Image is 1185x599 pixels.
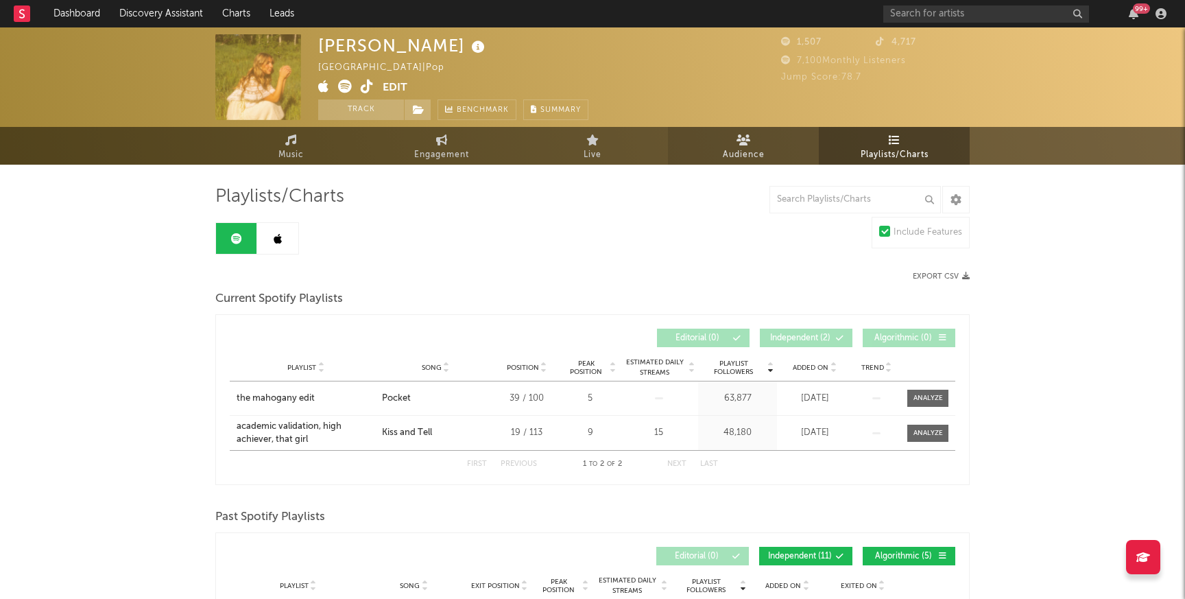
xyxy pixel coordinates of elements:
button: First [467,460,487,468]
span: Music [278,147,304,163]
div: 9 [564,426,616,440]
button: Summary [523,99,588,120]
div: 1 2 2 [564,456,640,473]
div: Kiss and Tell [382,426,432,440]
div: 15 [623,426,695,440]
div: the mahogany edit [237,392,315,406]
a: Audience [668,127,819,165]
span: Peak Position [564,360,608,376]
span: Playlist [287,364,316,372]
span: 4,717 [876,38,916,47]
a: Playlists/Charts [819,127,970,165]
div: [DATE] [780,392,849,406]
span: to [589,461,597,467]
span: Editorial ( 0 ) [666,334,729,342]
button: Track [318,99,404,120]
span: Exit Position [471,582,520,590]
button: Editorial(0) [657,329,750,347]
span: Independent ( 2 ) [769,334,832,342]
span: of [607,461,615,467]
button: Editorial(0) [656,547,749,565]
span: Algorithmic ( 0 ) [872,334,935,342]
span: Estimated Daily Streams [595,576,659,596]
span: 7,100 Monthly Listeners [781,56,906,65]
div: Pocket [382,392,411,406]
span: 1,507 [781,38,822,47]
div: [PERSON_NAME] [318,34,488,57]
span: Estimated Daily Streams [623,357,686,378]
a: the mahogany edit [237,392,375,406]
a: Live [517,127,668,165]
button: Next [667,460,686,468]
input: Search for artists [883,5,1089,23]
div: [DATE] [780,426,849,440]
div: 19 / 113 [496,426,558,440]
div: 48,180 [702,426,774,440]
div: Include Features [894,224,962,241]
a: academic validation, high achiever, that girl [237,420,375,447]
button: Independent(11) [759,547,852,565]
span: Exited On [841,582,877,590]
span: Audience [723,147,765,163]
span: Engagement [414,147,469,163]
span: Playlist Followers [702,360,765,376]
div: 5 [564,392,616,406]
button: Algorithmic(0) [863,329,955,347]
span: Trend [861,364,884,372]
span: Algorithmic ( 5 ) [872,552,935,561]
span: Added On [793,364,828,372]
div: [GEOGRAPHIC_DATA] | Pop [318,60,460,76]
span: Playlist Followers [674,578,738,594]
span: Song [422,364,442,372]
span: Benchmark [457,102,509,119]
span: Song [400,582,420,590]
div: 39 / 100 [496,392,558,406]
a: Engagement [366,127,517,165]
span: Position [507,364,539,372]
span: Added On [765,582,801,590]
input: Search Playlists/Charts [769,186,941,213]
button: Previous [501,460,537,468]
div: 99 + [1133,3,1150,14]
span: Jump Score: 78.7 [781,73,861,82]
span: Playlists/Charts [861,147,929,163]
span: Editorial ( 0 ) [665,552,728,561]
span: Playlist [280,582,309,590]
button: Independent(2) [760,329,852,347]
span: Current Spotify Playlists [215,291,343,307]
button: Export CSV [913,272,970,281]
span: Independent ( 11 ) [768,552,832,561]
button: Algorithmic(5) [863,547,955,565]
span: Summary [540,106,581,114]
button: 99+ [1129,8,1138,19]
a: Benchmark [438,99,516,120]
a: Music [215,127,366,165]
div: 63,877 [702,392,774,406]
button: Last [700,460,718,468]
span: Playlists/Charts [215,189,344,205]
span: Past Spotify Playlists [215,509,325,526]
span: Live [584,147,601,163]
span: Peak Position [537,578,580,594]
button: Edit [383,80,407,97]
